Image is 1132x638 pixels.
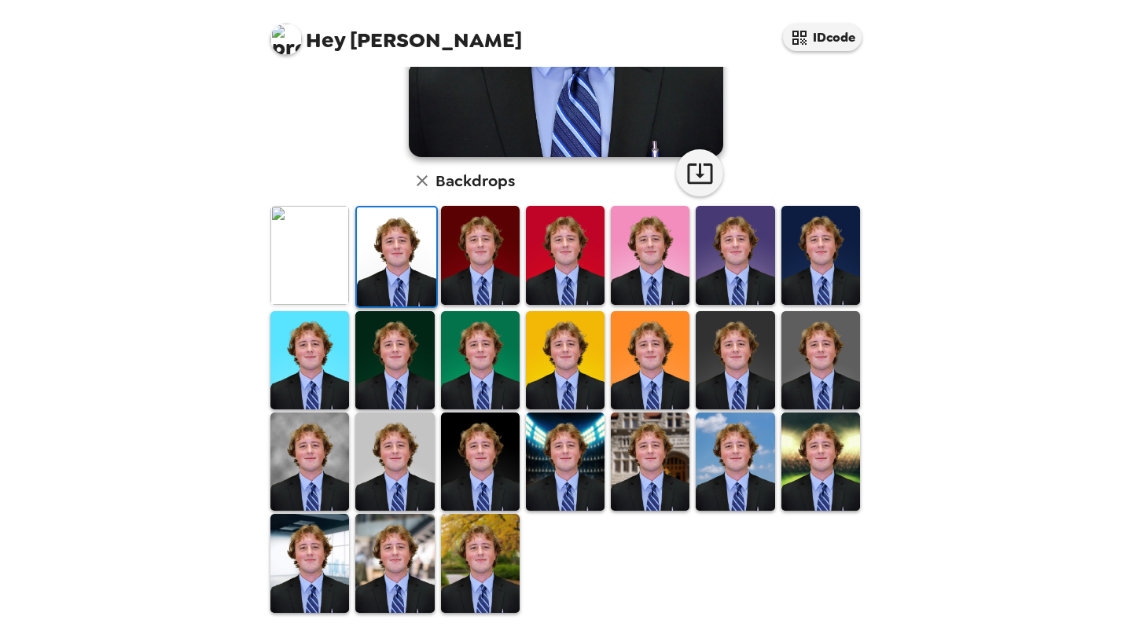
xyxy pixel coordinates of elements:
img: profile pic [270,24,302,55]
button: IDcode [783,24,862,51]
img: Original [270,206,349,304]
h6: Backdrops [436,168,515,193]
span: [PERSON_NAME] [270,16,522,51]
span: Hey [306,26,345,54]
